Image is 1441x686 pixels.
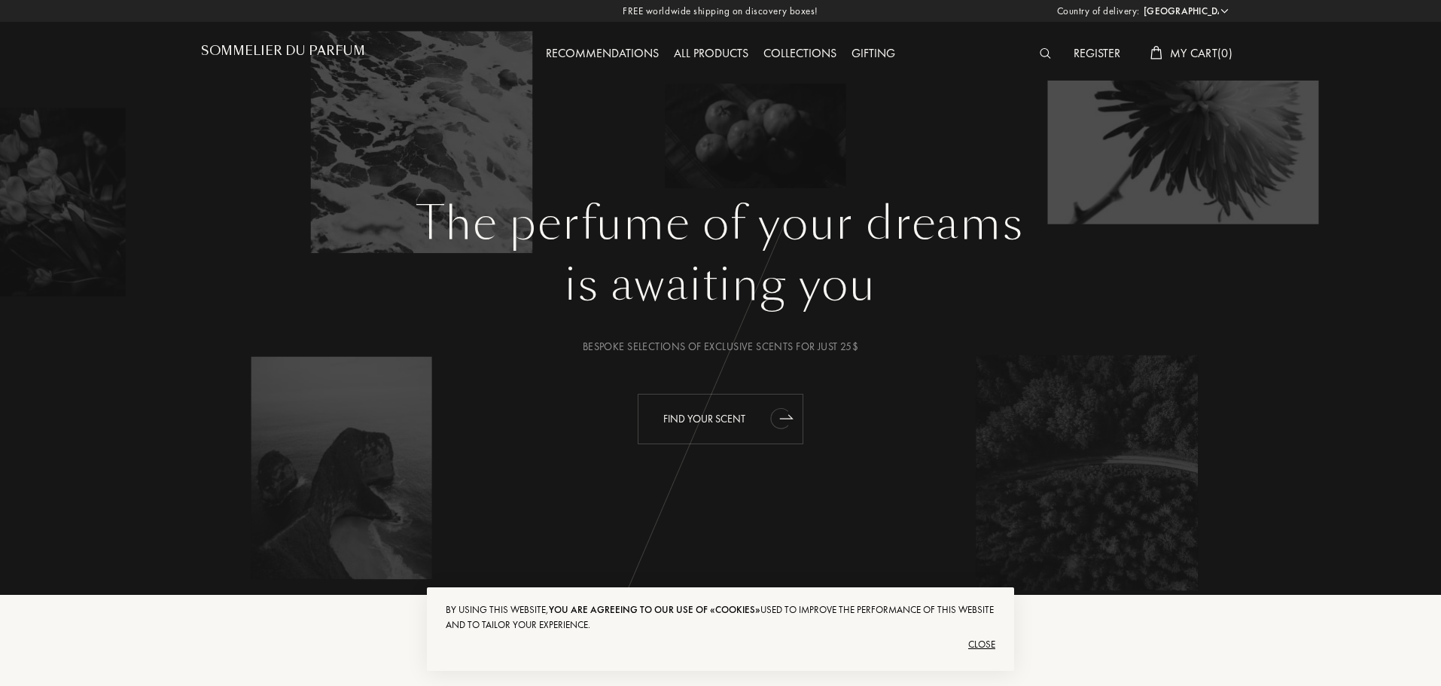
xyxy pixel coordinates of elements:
a: Gifting [844,45,903,61]
a: Register [1066,45,1128,61]
span: My Cart ( 0 ) [1170,45,1232,61]
div: is awaiting you [212,251,1229,319]
div: Gifting [844,44,903,64]
span: you are agreeing to our use of «cookies» [549,603,760,616]
a: Collections [756,45,844,61]
img: search_icn_white.svg [1040,48,1051,59]
div: Recommendations [538,44,666,64]
a: Find your scentanimation [626,394,815,444]
div: Collections [756,44,844,64]
div: All products [666,44,756,64]
div: animation [766,403,797,433]
h1: Sommelier du Parfum [201,44,365,58]
div: Close [446,633,995,657]
a: All products [666,45,756,61]
div: Register [1066,44,1128,64]
div: Bespoke selections of exclusive scents for just 25$ [212,339,1229,355]
a: Recommendations [538,45,666,61]
h1: The perfume of your dreams [212,197,1229,251]
span: Country of delivery: [1057,4,1140,19]
img: cart_white.svg [1150,46,1162,59]
div: Find your scent [638,394,803,444]
div: By using this website, used to improve the performance of this website and to tailor your experie... [446,602,995,633]
a: Sommelier du Parfum [201,44,365,64]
